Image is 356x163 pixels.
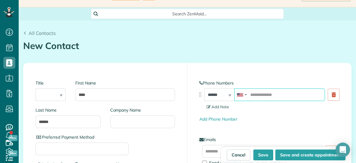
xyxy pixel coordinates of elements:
img: drag_indicator-119b368615184ecde3eda3c64c821f6cf29d3e2b97b89ee44bc31753036683e5.png [197,91,203,98]
div: United States: +1 [235,89,248,101]
label: Emails [199,137,339,143]
a: Add Phone Number [199,116,237,122]
label: Preferred Payment Method [36,134,129,140]
label: Last Name [36,107,101,113]
span: Add Note [207,104,229,109]
label: Title [36,80,66,86]
label: Phone Numbers [199,80,339,86]
button: Save and create appointment [275,149,345,160]
span: All Contacts [29,30,56,36]
h1: New Contact [23,41,351,51]
a: Cancel [227,149,250,160]
label: Company Name [110,107,175,113]
div: Open Intercom Messenger [336,143,350,157]
label: First Name [75,80,175,86]
a: All Contacts [23,29,56,37]
button: Save [253,149,273,160]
